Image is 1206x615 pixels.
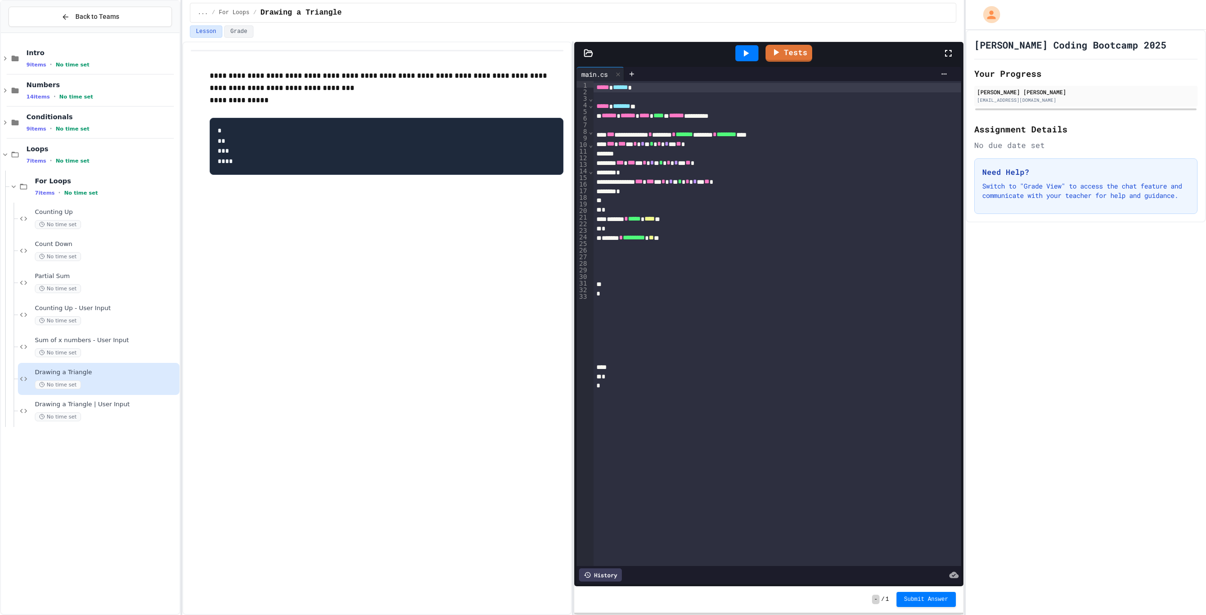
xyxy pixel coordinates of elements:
[766,45,812,62] a: Tests
[50,61,52,68] span: •
[26,126,46,132] span: 9 items
[977,88,1195,96] div: [PERSON_NAME] [PERSON_NAME]
[212,9,215,16] span: /
[35,190,55,196] span: 7 items
[56,158,90,164] span: No time set
[577,140,588,147] div: 10
[35,284,81,293] span: No time set
[56,62,90,68] span: No time set
[588,167,593,175] span: Fold line
[54,93,56,100] span: •
[35,240,178,248] span: Count Down
[35,412,81,421] span: No time set
[577,206,588,213] div: 20
[982,166,1190,178] h3: Need Help?
[35,304,178,312] span: Counting Up - User Input
[50,125,52,132] span: •
[577,253,588,259] div: 27
[577,239,588,246] div: 25
[35,348,81,357] span: No time set
[35,208,178,216] span: Counting Up
[977,97,1195,104] div: [EMAIL_ADDRESS][DOMAIN_NAME]
[577,88,588,94] div: 2
[35,177,178,185] span: For Loops
[577,259,588,266] div: 28
[253,9,256,16] span: /
[588,141,593,148] span: Fold line
[75,12,119,22] span: Back to Teams
[577,233,588,239] div: 24
[588,128,593,135] span: Fold line
[896,592,956,607] button: Submit Answer
[577,266,588,272] div: 29
[56,126,90,132] span: No time set
[577,200,588,206] div: 19
[577,286,588,292] div: 32
[982,181,1190,200] p: Switch to "Grade View" to access the chat feature and communicate with your teacher for help and ...
[577,101,588,107] div: 4
[577,226,588,233] div: 23
[35,272,178,280] span: Partial Sum
[872,595,879,604] span: -
[26,81,178,89] span: Numbers
[886,596,889,603] span: 1
[35,380,81,389] span: No time set
[35,316,81,325] span: No time set
[577,173,588,180] div: 15
[577,292,588,299] div: 33
[577,167,588,173] div: 14
[26,158,46,164] span: 7 items
[50,157,52,164] span: •
[577,81,588,88] div: 1
[904,596,948,603] span: Submit Answer
[577,67,624,81] div: main.cs
[974,38,1166,51] h1: [PERSON_NAME] Coding Bootcamp 2025
[26,62,46,68] span: 9 items
[577,147,588,154] div: 11
[261,7,342,18] span: Drawing a Triangle
[577,180,588,187] div: 16
[577,220,588,226] div: 22
[974,139,1198,151] div: No due date set
[577,279,588,286] div: 31
[1166,577,1197,606] iframe: chat widget
[577,187,588,193] div: 17
[8,7,172,27] button: Back to Teams
[577,134,588,140] div: 9
[577,160,588,167] div: 13
[1128,536,1197,576] iframe: chat widget
[974,123,1198,136] h2: Assignment Details
[974,67,1198,80] h2: Your Progress
[35,336,178,344] span: Sum of x numbers - User Input
[881,596,885,603] span: /
[577,94,588,101] div: 3
[26,49,178,57] span: Intro
[577,114,588,121] div: 6
[579,568,622,582] div: History
[26,145,178,153] span: Loops
[577,69,612,79] div: main.cs
[577,107,588,114] div: 5
[224,25,253,38] button: Grade
[59,94,93,100] span: No time set
[577,272,588,279] div: 30
[35,369,178,377] span: Drawing a Triangle
[64,190,98,196] span: No time set
[190,25,222,38] button: Lesson
[35,252,81,261] span: No time set
[577,121,588,127] div: 7
[198,9,208,16] span: ...
[577,193,588,200] div: 18
[577,127,588,134] div: 8
[219,9,250,16] span: For Loops
[58,189,60,197] span: •
[577,154,588,160] div: 12
[588,101,593,109] span: Fold line
[35,401,178,409] span: Drawing a Triangle | User Input
[26,94,50,100] span: 14 items
[577,213,588,220] div: 21
[35,220,81,229] span: No time set
[26,113,178,121] span: Conditionals
[588,95,593,102] span: Fold line
[973,4,1002,25] div: My Account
